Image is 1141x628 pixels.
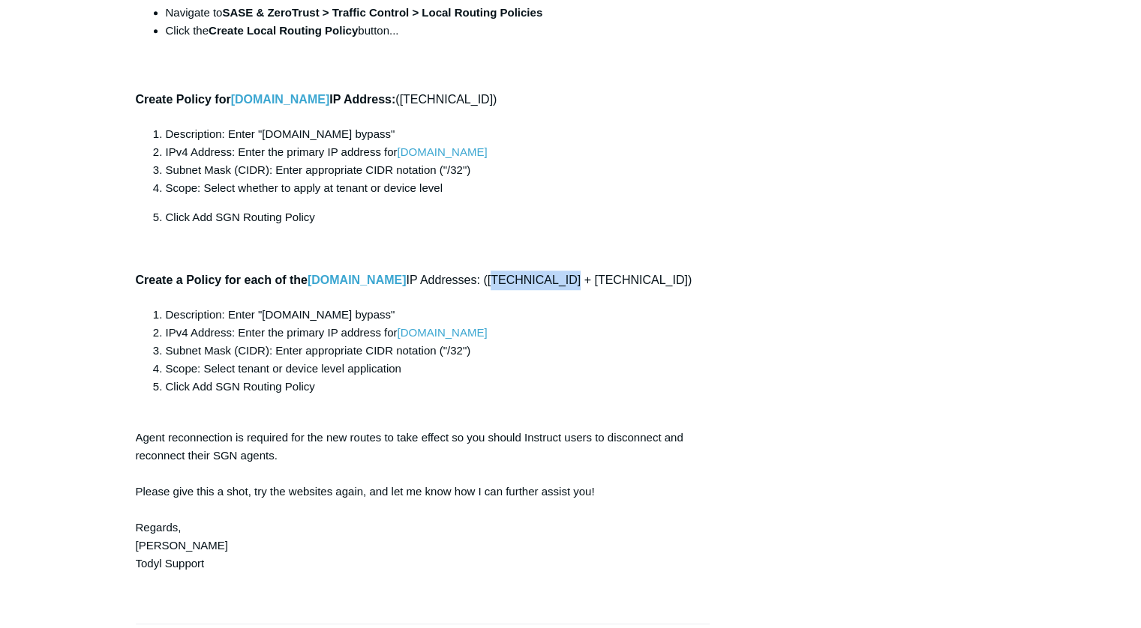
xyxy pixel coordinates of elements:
[166,342,695,360] li: Subnet Mask (CIDR): Enter appropriate CIDR notation ("/32")
[166,306,695,324] li: Description: Enter "[DOMAIN_NAME] bypass"
[166,360,695,378] li: Scope: Select tenant or device level application
[166,22,695,40] li: Click the button...
[209,24,358,37] strong: Create Local Routing Policy
[166,125,695,143] li: Description: Enter "[DOMAIN_NAME] bypass"
[166,324,695,342] li: IPv4 Address: Enter the primary IP address for
[136,90,695,109] h4: ([TECHNICAL_ID])
[166,143,695,161] li: IPv4 Address: Enter the primary IP address for
[231,93,330,106] a: [DOMAIN_NAME]
[398,326,488,339] a: [DOMAIN_NAME]
[166,179,695,197] li: Scope: Select whether to apply at tenant or device level
[136,93,231,106] strong: Create Policy for
[166,208,695,226] p: Click Add SGN Routing Policy
[166,4,695,22] li: Navigate to
[136,271,695,290] h4: IP Addresses: ([TECHNICAL_ID] + [TECHNICAL_ID])
[308,274,407,286] a: [DOMAIN_NAME]
[329,93,395,106] strong: IP Address:
[166,161,695,179] li: Subnet Mask (CIDR): Enter appropriate CIDR notation ("/32")
[136,274,308,286] strong: Create a Policy for each of the
[166,378,695,396] li: Click Add SGN Routing Policy
[222,6,542,19] strong: SASE & ZeroTrust > Traffic Control > Local Routing Policies
[398,145,488,158] a: [DOMAIN_NAME]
